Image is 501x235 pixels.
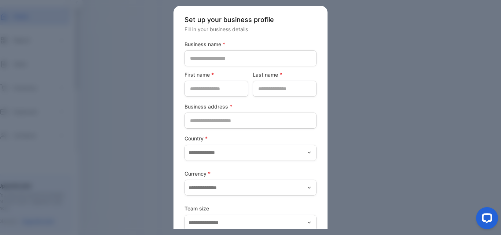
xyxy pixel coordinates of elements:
label: First name [184,71,248,78]
label: Country [184,135,317,142]
iframe: LiveChat chat widget [470,204,501,235]
label: Business address [184,103,317,110]
p: Set up your business profile [184,15,317,25]
p: Fill in your business details [184,25,317,33]
label: Business name [184,40,317,48]
label: Last name [253,71,317,78]
label: Team size [184,205,317,212]
label: Currency [184,170,317,177]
